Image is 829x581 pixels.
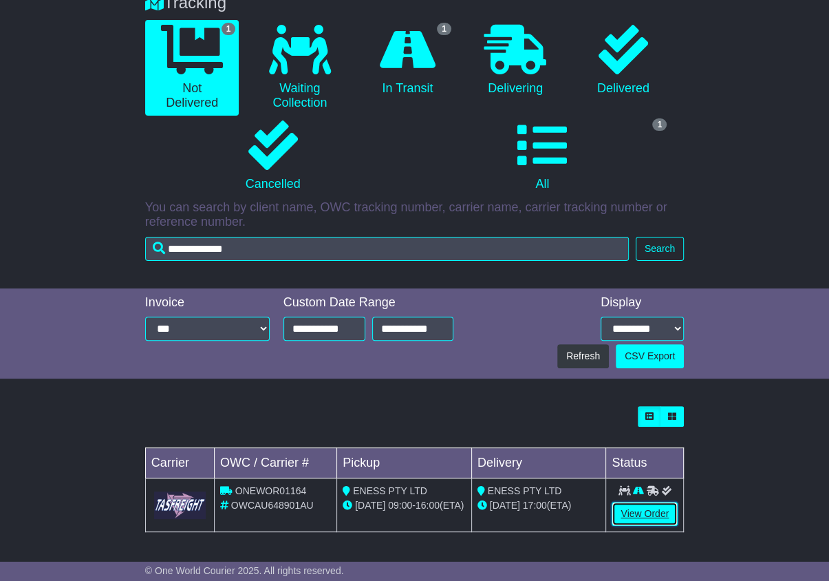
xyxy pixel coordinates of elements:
[222,23,236,35] span: 1
[154,492,206,518] img: GetCarrierServiceLogo
[145,20,239,116] a: 1 Not Delivered
[557,344,609,368] button: Refresh
[577,20,671,101] a: Delivered
[490,500,520,511] span: [DATE]
[477,498,601,513] div: (ETA)
[231,500,314,511] span: OWCAU648901AU
[415,116,671,197] a: 1 All
[343,498,466,513] div: - (ETA)
[606,448,684,478] td: Status
[145,565,344,576] span: © One World Courier 2025. All rights reserved.
[652,118,667,131] span: 1
[145,116,401,197] a: Cancelled
[416,500,440,511] span: 16:00
[471,448,606,478] td: Delivery
[214,448,336,478] td: OWC / Carrier #
[252,20,347,116] a: Waiting Collection
[145,295,270,310] div: Invoice
[488,485,562,496] span: ENESS PTY LTD
[145,200,684,230] p: You can search by client name, OWC tracking number, carrier name, carrier tracking number or refe...
[469,20,563,101] a: Delivering
[337,448,472,478] td: Pickup
[437,23,451,35] span: 1
[353,485,427,496] span: ENESS PTY LTD
[235,485,306,496] span: ONEWOR01164
[360,20,455,101] a: 1 In Transit
[612,502,678,526] a: View Order
[616,344,684,368] a: CSV Export
[355,500,385,511] span: [DATE]
[145,448,214,478] td: Carrier
[636,237,684,261] button: Search
[601,295,684,310] div: Display
[388,500,412,511] span: 09:00
[283,295,454,310] div: Custom Date Range
[523,500,547,511] span: 17:00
